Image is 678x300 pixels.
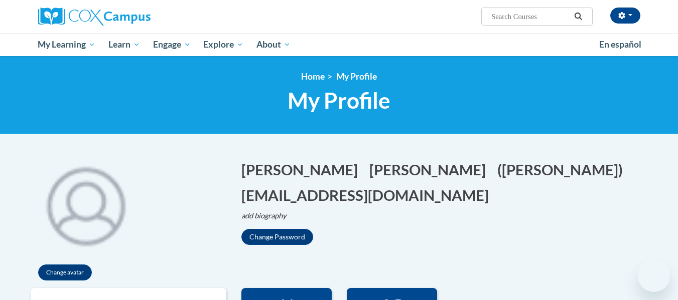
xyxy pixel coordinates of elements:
span: About [256,39,291,51]
button: Change Password [241,229,313,245]
button: Account Settings [610,8,640,24]
iframe: Button to launch messaging window [638,260,670,292]
span: My Learning [38,39,95,51]
button: Change avatar [38,264,92,280]
a: En español [593,34,648,55]
a: Home [301,71,325,82]
button: Edit email address [241,185,495,205]
button: Edit biography [241,210,295,221]
input: Search Courses [490,11,571,23]
a: About [250,33,297,56]
span: Engage [153,39,191,51]
span: Learn [108,39,140,51]
img: profile avatar [31,149,141,259]
span: My Profile [336,71,377,82]
button: Edit first name [241,159,364,180]
span: Explore [203,39,243,51]
button: Edit screen name [497,159,629,180]
a: Learn [102,33,147,56]
span: En español [599,39,641,50]
a: Engage [147,33,197,56]
div: Click to change the profile picture [31,149,141,259]
span: My Profile [288,87,390,114]
button: Edit last name [369,159,492,180]
img: Cox Campus [38,8,151,26]
a: My Learning [32,33,102,56]
button: Search [571,11,586,23]
a: Explore [197,33,250,56]
div: Main menu [23,33,655,56]
i: add biography [241,211,287,220]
